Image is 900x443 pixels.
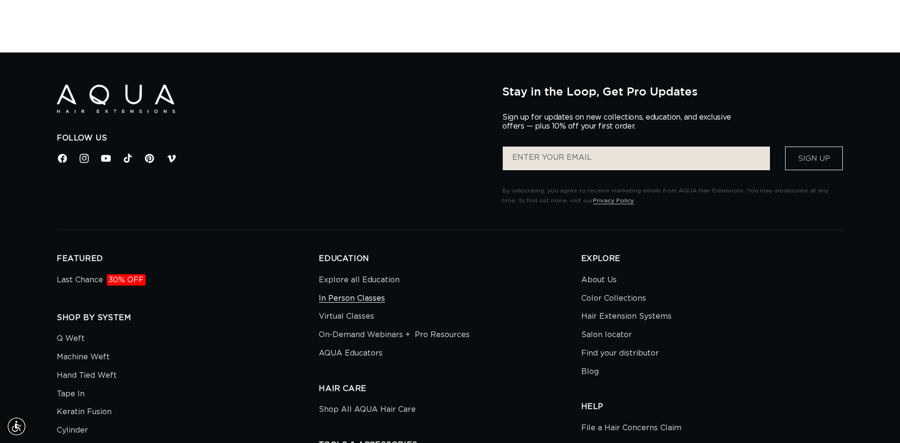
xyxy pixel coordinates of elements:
[319,403,416,419] a: Shop All AQUA Hair Care
[6,416,27,437] div: Accessibility Menu
[502,85,843,98] h2: Stay in the Loop, Get Pro Updates
[319,344,383,363] a: AQUA Educators
[319,254,581,264] h2: EDUCATION
[502,186,843,206] p: By subscribing, you agree to receive marketing emails from AQUA Hair Extensions. You may unsubscr...
[319,384,581,394] h2: HAIR CARE
[57,313,319,323] h2: SHOP BY SYSTEM
[581,363,599,381] a: Blog
[57,273,146,289] a: Last Chance30% OFF
[581,273,617,289] a: About Us
[57,421,88,440] a: Cylinder
[57,366,117,385] a: Hand Tied Weft
[57,85,175,113] img: Aqua Hair Extensions
[853,398,900,443] iframe: Chat Widget
[57,332,85,348] a: Q Weft
[57,385,85,403] a: Tape In
[319,273,400,289] a: Explore all Education
[581,307,672,326] a: Hair Extension Systems
[581,421,682,437] a: File a Hair Concerns Claim
[57,403,112,421] a: Keratin Fusion
[57,348,110,366] a: Machine Weft
[581,344,659,363] a: Find your distributor
[581,402,843,412] h2: HELP
[319,307,374,326] a: Virtual Classes
[785,147,843,170] button: Sign Up
[581,254,843,264] h2: EXPLORE
[107,274,146,286] span: 30% OFF
[593,198,634,203] a: Privacy Policy
[319,326,470,344] a: On-Demand Webinars + Pro Resources
[581,289,646,308] a: Color Collections
[57,133,488,143] h2: Follow Us
[319,289,385,308] a: In Person Classes
[581,326,632,344] a: Salon locator
[57,254,319,264] h2: FEATURED
[502,113,739,131] p: Sign up for updates on new collections, education, and exclusive offers — plus 10% off your first...
[503,147,770,170] input: ENTER YOUR EMAIL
